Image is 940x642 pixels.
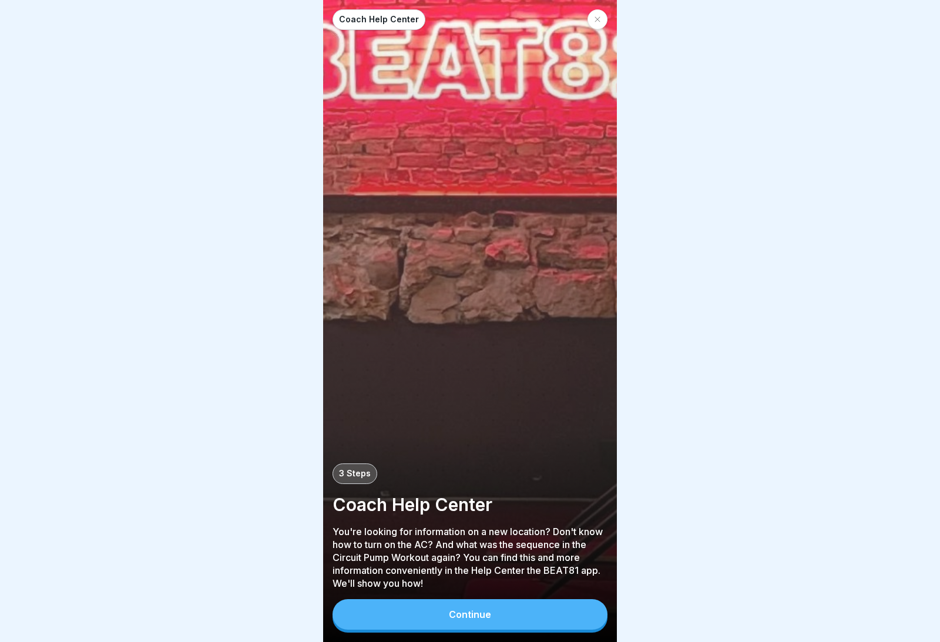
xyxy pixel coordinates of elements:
[339,469,371,479] p: 3 Steps
[333,599,607,630] button: Continue
[333,525,607,590] p: You're looking for information on a new location? Don't know how to turn on the AC? And what was ...
[449,609,491,620] div: Continue
[339,15,419,25] p: Coach Help Center
[333,493,607,516] p: Coach Help Center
